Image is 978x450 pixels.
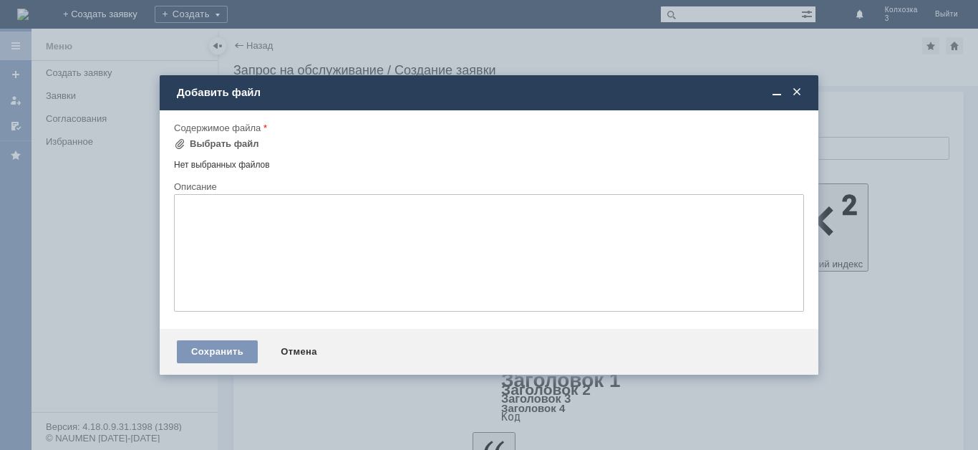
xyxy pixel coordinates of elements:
[174,182,801,191] div: Описание
[174,123,801,133] div: Содержимое файла
[174,154,804,171] div: Нет выбранных файлов
[190,138,259,150] div: Выбрать файл
[790,86,804,99] span: Закрыть
[6,6,209,29] div: Добрый вечер. Просьба удалить отложенные чеки .
[770,86,784,99] span: Свернуть (Ctrl + M)
[177,86,804,99] div: Добавить файл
